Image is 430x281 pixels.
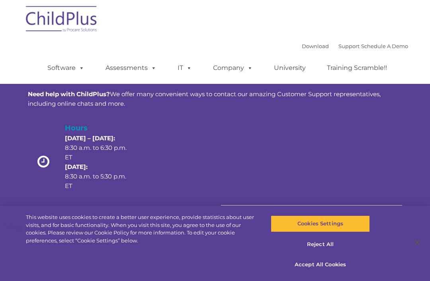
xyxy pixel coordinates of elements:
a: Download [302,43,329,49]
a: IT [170,60,200,76]
a: Support [338,43,360,49]
button: Reject All [271,236,369,253]
h4: Hours [65,122,128,134]
p: 8:30 a.m. to 6:30 p.m. ET 8:30 a.m. to 5:30 p.m. ET [65,134,128,191]
button: Accept All Cookies [271,256,369,273]
div: This website uses cookies to create a better user experience, provide statistics about user visit... [26,213,258,244]
strong: [DATE] – [DATE]: [65,134,115,142]
font: | [302,43,408,49]
a: Training Scramble!! [319,60,395,76]
strong: Need help with ChildPlus? [28,90,110,98]
a: Assessments [98,60,164,76]
a: Company [205,60,261,76]
img: ChildPlus by Procare Solutions [22,0,102,40]
button: Close [408,234,426,251]
a: Software [39,60,92,76]
a: University [266,60,314,76]
button: Cookies Settings [271,215,369,232]
a: Schedule A Demo [361,43,408,49]
strong: [DATE]: [65,163,88,171]
span: We offer many convenient ways to contact our amazing Customer Support representatives, including ... [28,90,381,107]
